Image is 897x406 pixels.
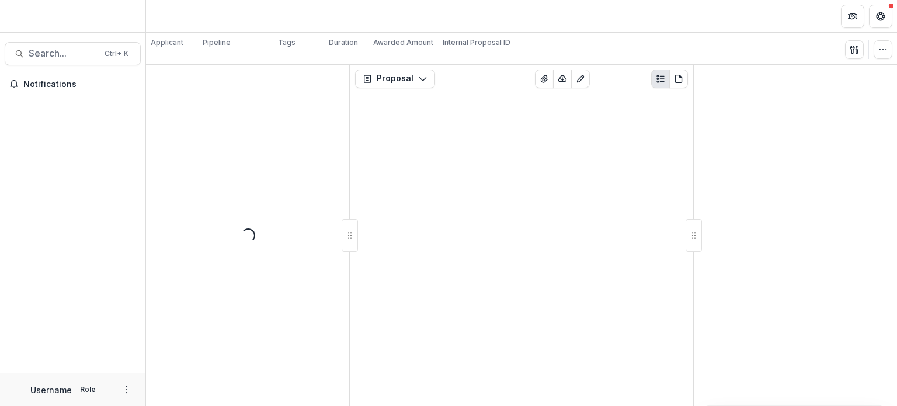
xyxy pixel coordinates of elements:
p: Awarded Amount [373,37,433,48]
p: Applicant [151,37,183,48]
button: PDF view [669,70,688,88]
button: More [120,383,134,397]
p: Role [77,384,99,395]
button: Notifications [5,75,141,93]
div: Ctrl + K [102,47,131,60]
button: Plaintext view [651,70,670,88]
button: Search... [5,42,141,65]
p: Duration [329,37,358,48]
span: Notifications [23,79,136,89]
p: Tags [278,37,295,48]
p: Username [30,384,72,396]
button: View Attached Files [535,70,554,88]
p: Pipeline [203,37,231,48]
span: Search... [29,48,98,59]
button: Partners [841,5,864,28]
button: Get Help [869,5,892,28]
button: Edit as form [571,70,590,88]
p: Internal Proposal ID [443,37,510,48]
button: Proposal [355,70,435,88]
